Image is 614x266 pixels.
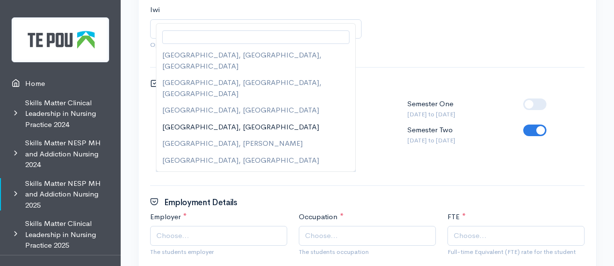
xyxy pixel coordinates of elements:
[150,79,201,89] h3: Enrolment
[299,247,436,257] small: The students occupation
[150,4,160,15] label: Iwi
[407,125,455,145] div: Semester Two
[156,230,189,241] span: Choose...
[156,152,355,169] li: [GEOGRAPHIC_DATA], [GEOGRAPHIC_DATA]
[156,135,355,152] li: [GEOGRAPHIC_DATA], [PERSON_NAME]
[156,47,355,74] li: [GEOGRAPHIC_DATA], [GEOGRAPHIC_DATA], [GEOGRAPHIC_DATA]
[454,230,487,241] span: Choose...
[150,197,237,208] h3: Employment Details
[156,119,355,136] li: [GEOGRAPHIC_DATA], [GEOGRAPHIC_DATA]
[305,230,338,241] span: Choose...
[156,74,355,102] li: [GEOGRAPHIC_DATA], [GEOGRAPHIC_DATA], [GEOGRAPHIC_DATA]
[447,211,466,223] label: FTE
[407,98,455,119] div: Semester One
[447,247,585,257] small: Full-time Equivalent (FTE) rate for the student
[156,102,355,119] li: [GEOGRAPHIC_DATA], [GEOGRAPHIC_DATA]
[407,136,455,145] small: [DATE] to [DATE]
[12,17,109,62] img: Te Pou
[150,247,287,257] small: The students employer
[407,110,455,119] small: [DATE] to [DATE]
[150,40,362,50] small: Optional. The Iwi the student identifies with.
[150,211,187,223] label: Employer
[299,211,344,223] label: Occupation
